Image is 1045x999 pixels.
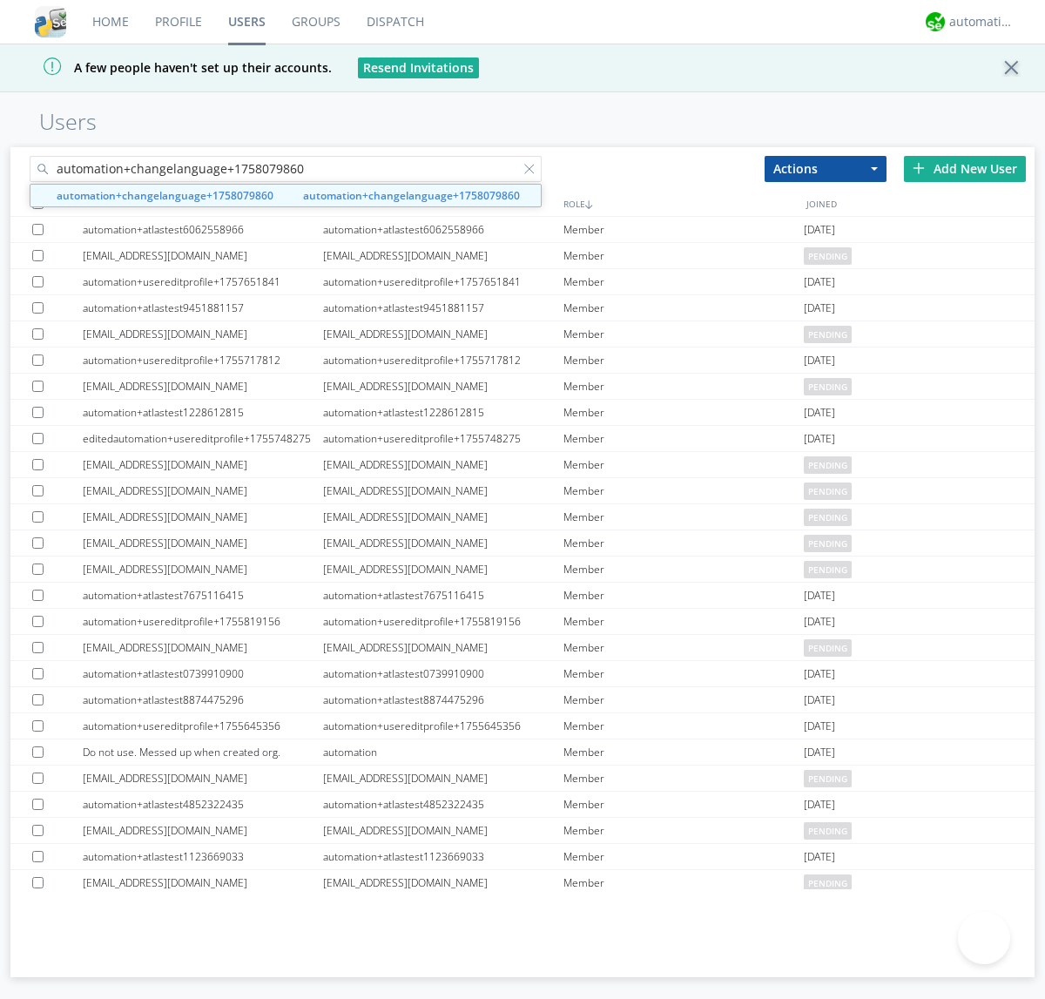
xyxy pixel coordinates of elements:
div: Member [563,400,804,425]
div: [EMAIL_ADDRESS][DOMAIN_NAME] [323,478,563,503]
div: automation+usereditprofile+1755645356 [323,713,563,739]
span: [DATE] [804,269,835,295]
a: [EMAIL_ADDRESS][DOMAIN_NAME][EMAIL_ADDRESS][DOMAIN_NAME]Memberpending [10,557,1035,583]
div: automation+atlastest1123669033 [323,844,563,869]
a: automation+atlastest9451881157automation+atlastest9451881157Member[DATE] [10,295,1035,321]
a: Do not use. Messed up when created org.automationMember[DATE] [10,739,1035,766]
div: Member [563,687,804,712]
div: [EMAIL_ADDRESS][DOMAIN_NAME] [323,818,563,843]
a: automation+usereditprofile+1755645356automation+usereditprofile+1755645356Member[DATE] [10,713,1035,739]
strong: automation+changelanguage+1758079860 [303,188,520,203]
div: automation+atlastest4852322435 [83,792,323,817]
div: Do not use. Messed up when created org. [83,739,323,765]
div: [EMAIL_ADDRESS][DOMAIN_NAME] [83,243,323,268]
a: [EMAIL_ADDRESS][DOMAIN_NAME][EMAIL_ADDRESS][DOMAIN_NAME]Memberpending [10,452,1035,478]
div: automation+atlas [949,13,1015,30]
div: Member [563,530,804,556]
div: Member [563,348,804,373]
div: Member [563,661,804,686]
div: automation+atlastest1228612815 [83,400,323,425]
div: automation+atlastest8874475296 [323,687,563,712]
a: automation+usereditprofile+1757651841automation+usereditprofile+1757651841Member[DATE] [10,269,1035,295]
span: pending [804,378,852,395]
div: [EMAIL_ADDRESS][DOMAIN_NAME] [83,557,323,582]
div: Member [563,295,804,321]
div: automation+atlastest6062558966 [323,217,563,242]
span: [DATE] [804,609,835,635]
div: JOINED [802,191,1045,216]
div: Member [563,269,804,294]
a: automation+atlastest1228612815automation+atlastest1228612815Member[DATE] [10,400,1035,426]
div: automation+usereditprofile+1755717812 [323,348,563,373]
div: automation+atlastest0739910900 [83,661,323,686]
div: automation+atlastest1228612815 [323,400,563,425]
div: [EMAIL_ADDRESS][DOMAIN_NAME] [323,243,563,268]
a: [EMAIL_ADDRESS][DOMAIN_NAME][EMAIL_ADDRESS][DOMAIN_NAME]Memberpending [10,504,1035,530]
div: [EMAIL_ADDRESS][DOMAIN_NAME] [83,870,323,895]
div: Member [563,635,804,660]
span: pending [804,535,852,552]
span: pending [804,639,852,657]
span: [DATE] [804,400,835,426]
div: Member [563,452,804,477]
a: automation+atlastest0739910900automation+atlastest0739910900Member[DATE] [10,661,1035,687]
div: automation+usereditprofile+1755717812 [83,348,323,373]
div: [EMAIL_ADDRESS][DOMAIN_NAME] [323,530,563,556]
div: [EMAIL_ADDRESS][DOMAIN_NAME] [83,478,323,503]
div: automation+atlastest9451881157 [323,295,563,321]
div: [EMAIL_ADDRESS][DOMAIN_NAME] [83,635,323,660]
div: Member [563,504,804,530]
div: Member [563,321,804,347]
div: Add New User [904,156,1026,182]
div: Member [563,609,804,634]
a: automation+usereditprofile+1755717812automation+usereditprofile+1755717812Member[DATE] [10,348,1035,374]
div: automation+atlastest7675116415 [83,583,323,608]
div: automation+usereditprofile+1755819156 [323,609,563,634]
a: [EMAIL_ADDRESS][DOMAIN_NAME][EMAIL_ADDRESS][DOMAIN_NAME]Memberpending [10,243,1035,269]
div: automation+atlastest4852322435 [323,792,563,817]
span: [DATE] [804,426,835,452]
div: Member [563,583,804,608]
div: [EMAIL_ADDRESS][DOMAIN_NAME] [323,766,563,791]
span: [DATE] [804,713,835,739]
div: [EMAIL_ADDRESS][DOMAIN_NAME] [83,766,323,791]
span: [DATE] [804,844,835,870]
div: Member [563,217,804,242]
a: editedautomation+usereditprofile+1755748275automation+usereditprofile+1755748275Member[DATE] [10,426,1035,452]
div: [EMAIL_ADDRESS][DOMAIN_NAME] [323,452,563,477]
div: Member [563,818,804,843]
span: [DATE] [804,661,835,687]
div: automation+usereditprofile+1755645356 [83,713,323,739]
div: Member [563,766,804,791]
div: [EMAIL_ADDRESS][DOMAIN_NAME] [323,504,563,530]
a: [EMAIL_ADDRESS][DOMAIN_NAME][EMAIL_ADDRESS][DOMAIN_NAME]Memberpending [10,818,1035,844]
span: pending [804,247,852,265]
span: [DATE] [804,217,835,243]
div: editedautomation+usereditprofile+1755748275 [83,426,323,451]
a: automation+atlastest4852322435automation+atlastest4852322435Member[DATE] [10,792,1035,818]
span: pending [804,456,852,474]
iframe: Toggle Customer Support [958,912,1010,964]
img: cddb5a64eb264b2086981ab96f4c1ba7 [35,6,66,37]
div: [EMAIL_ADDRESS][DOMAIN_NAME] [83,321,323,347]
span: pending [804,822,852,840]
a: automation+usereditprofile+1755819156automation+usereditprofile+1755819156Member[DATE] [10,609,1035,635]
div: automation+atlastest6062558966 [83,217,323,242]
div: [EMAIL_ADDRESS][DOMAIN_NAME] [83,452,323,477]
span: pending [804,561,852,578]
div: Member [563,478,804,503]
img: plus.svg [913,162,925,174]
a: [EMAIL_ADDRESS][DOMAIN_NAME][EMAIL_ADDRESS][DOMAIN_NAME]Memberpending [10,374,1035,400]
span: pending [804,483,852,500]
div: automation [323,739,563,765]
span: pending [804,874,852,892]
input: Search users [30,156,542,182]
strong: automation+changelanguage+1758079860 [57,188,273,203]
span: pending [804,326,852,343]
a: [EMAIL_ADDRESS][DOMAIN_NAME][EMAIL_ADDRESS][DOMAIN_NAME]Memberpending [10,478,1035,504]
div: automation+usereditprofile+1757651841 [83,269,323,294]
img: d2d01cd9b4174d08988066c6d424eccd [926,12,945,31]
div: [EMAIL_ADDRESS][DOMAIN_NAME] [83,374,323,399]
span: A few people haven't set up their accounts. [13,59,332,76]
a: [EMAIL_ADDRESS][DOMAIN_NAME][EMAIL_ADDRESS][DOMAIN_NAME]Memberpending [10,635,1035,661]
